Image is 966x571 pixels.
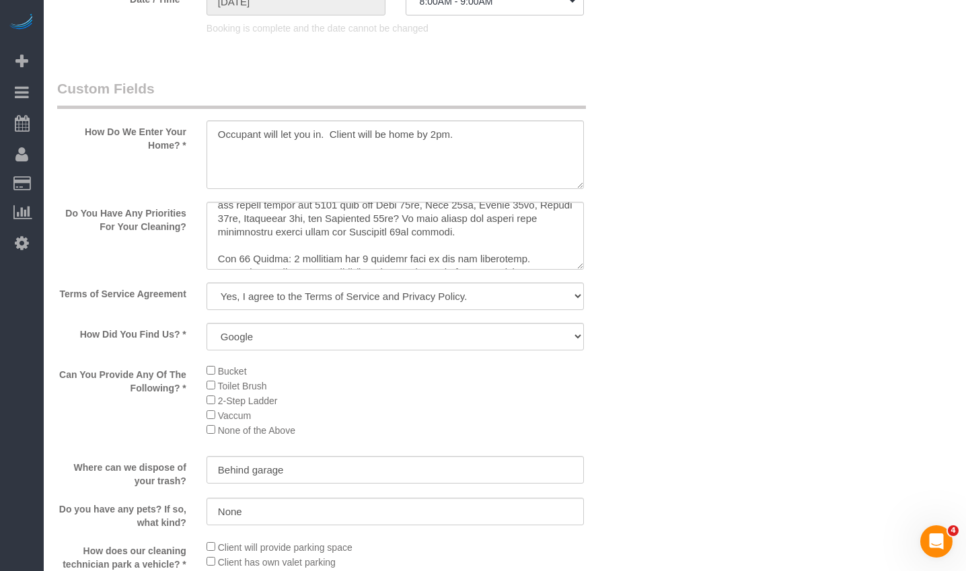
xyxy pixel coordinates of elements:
[47,363,196,395] label: Can You Provide Any Of The Following? *
[207,456,585,484] input: Where can we dispose of your trash?
[57,79,586,109] legend: Custom Fields
[47,498,196,529] label: Do you have any pets? If so, what kind?
[47,323,196,341] label: How Did You Find Us? *
[47,202,196,233] label: Do You Have Any Priorities For Your Cleaning?
[218,366,247,377] span: Bucket
[218,542,352,553] span: Client will provide parking space
[218,410,252,421] span: Vaccum
[218,557,336,568] span: Client has own valet parking
[948,525,959,536] span: 4
[47,282,196,301] label: Terms of Service Agreement
[47,120,196,152] label: How Do We Enter Your Home? *
[217,381,266,391] span: Toilet Brush
[207,498,585,525] input: Do you have any pets? If so, what kind?
[218,395,278,406] span: 2-Step Ladder
[920,525,953,558] iframe: Intercom live chat
[207,22,585,35] p: Booking is complete and the date cannot be changed
[47,539,196,571] label: How does our cleaning technician park a vehicle? *
[8,13,35,32] img: Automaid Logo
[47,456,196,488] label: Where can we dispose of your trash?
[218,425,295,436] span: None of the Above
